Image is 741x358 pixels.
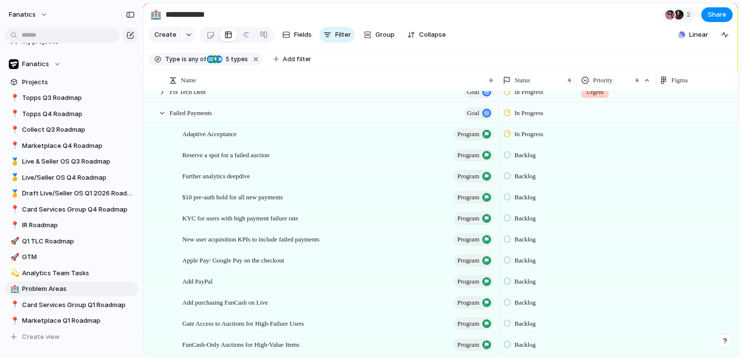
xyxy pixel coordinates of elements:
[671,75,688,85] span: Figma
[457,317,479,331] span: program
[701,7,733,22] button: Share
[10,140,17,151] div: 📍
[5,170,138,185] div: 🥇Live/Seller OS Q4 Roadmap
[467,106,479,120] span: goal
[5,330,138,344] button: Create view
[419,30,446,40] span: Collapse
[283,55,311,64] span: Add filter
[5,266,138,281] a: 💫Analytics Team Tasks
[5,57,138,72] button: Fanatics
[454,233,494,246] button: program
[9,109,19,119] button: 📍
[10,156,17,167] div: 🥇
[182,212,298,223] span: KYC for users with high payment failure rate
[22,77,135,87] span: Projects
[182,338,299,350] span: FanCash-Only Auctions for High-Value Items
[9,220,19,230] button: 📍
[5,139,138,153] a: 📍Marketplace Q4 Roadmap
[9,268,19,278] button: 💫
[182,275,213,286] span: Add PayPal
[9,316,19,326] button: 📍
[10,108,17,119] div: 📍
[182,296,268,308] span: Add purchasing FanCash on Live
[10,220,17,231] div: 📍
[22,237,135,246] span: Q1 TLC Roadmap
[5,91,138,105] a: 📍Topps Q3 Roadmap
[5,313,138,328] div: 📍Marketplace Q1 Roadmap
[515,171,536,181] span: Backlog
[148,27,181,43] button: Create
[22,141,135,151] span: Marketplace Q4 Roadmap
[5,122,138,137] a: 📍Collect Q3 Roadmap
[182,149,270,160] span: Reserve a spot for a failed auction
[320,27,355,43] button: Filter
[10,172,17,183] div: 🥇
[207,54,250,65] button: 5 types
[5,107,138,121] a: 📍Topps Q4 Roadmap
[454,191,494,204] button: program
[182,170,250,181] span: Further analytics deepdive
[10,204,17,215] div: 📍
[454,275,494,288] button: program
[170,86,206,97] span: Fix Tech Debt
[170,107,212,118] span: Failed Payments
[9,237,19,246] button: 🚀
[22,252,135,262] span: GTM
[5,218,138,233] a: 📍IR Roadmap
[4,7,53,23] button: fanatics
[10,93,17,104] div: 📍
[10,236,17,247] div: 🚀
[457,275,479,288] span: program
[515,340,536,350] span: Backlog
[515,108,543,118] span: In Progress
[9,205,19,215] button: 📍
[457,148,479,162] span: program
[182,55,187,64] span: is
[359,27,399,43] button: Group
[150,8,161,21] div: 🏥
[9,93,19,103] button: 📍
[9,189,19,198] button: 🥇
[22,59,49,69] span: Fanatics
[457,127,479,141] span: program
[457,338,479,352] span: program
[182,233,320,244] span: New user acquisition KPIs to include failed payments
[674,27,712,42] button: Linear
[515,150,536,160] span: Backlog
[10,315,17,327] div: 📍
[278,27,316,43] button: Fields
[5,154,138,169] div: 🥇Live & Seller OS Q3 Roadmap
[689,30,708,40] span: Linear
[22,93,135,103] span: Topps Q3 Roadmap
[5,202,138,217] a: 📍Card Services Group Q4 Roadmap
[154,30,176,40] span: Create
[375,30,395,40] span: Group
[9,141,19,151] button: 📍
[454,254,494,267] button: program
[515,235,536,244] span: Backlog
[5,234,138,249] div: 🚀Q1 TLC Roadmap
[454,338,494,351] button: program
[9,173,19,183] button: 🥇
[5,75,138,90] a: Projects
[9,125,19,135] button: 📍
[5,282,138,296] a: 🏥Problem Areas
[9,284,19,294] button: 🏥
[515,129,543,139] span: In Progress
[467,85,479,99] span: goal
[182,254,284,265] span: Apple Pay/ Google Pay on the checkout
[457,233,479,246] span: program
[10,267,17,279] div: 💫
[9,300,19,310] button: 📍
[9,157,19,167] button: 🥇
[5,250,138,264] div: 🚀GTM
[5,298,138,312] a: 📍Card Services Group Q1 Roadmap
[515,87,543,97] span: In Progress
[515,256,536,265] span: Backlog
[5,186,138,201] a: 🥇Draft Live/Seller OS Q1 2026 Roadmap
